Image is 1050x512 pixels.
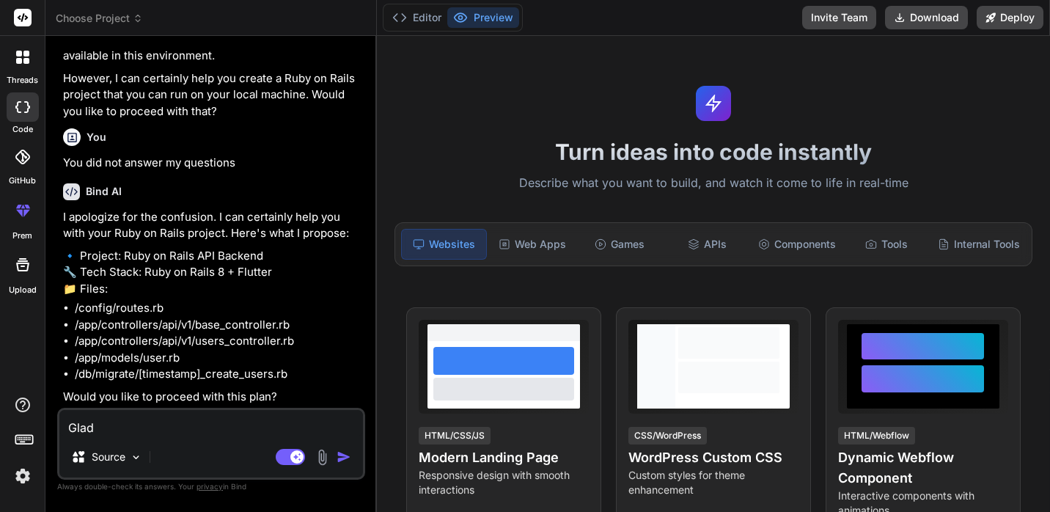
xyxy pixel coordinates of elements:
[386,7,447,28] button: Editor
[12,123,33,136] label: code
[75,333,362,350] li: /app/controllers/api/v1/users_controller.rb
[490,229,574,260] div: Web Apps
[75,300,362,317] li: /config/routes.rb
[63,389,362,406] p: Would you like to proceed with this plan?
[63,209,362,242] p: I apologize for the confusion. I can certainly help you with your Ruby on Rails project. Here's w...
[419,427,491,445] div: HTML/CSS/JS
[10,464,35,489] img: settings
[386,139,1041,165] h1: Turn ideas into code instantly
[59,410,363,436] textarea: Glad
[932,229,1026,260] div: Internal Tools
[75,366,362,383] li: /db/migrate/[timestamp]_create_users.rb
[92,450,125,464] p: Source
[63,248,362,298] p: 🔹 Project: Ruby on Rails API Backend 🔧 Tech Stack: Ruby on Rails 8 + Flutter 📁 Files:
[752,229,842,260] div: Components
[802,6,876,29] button: Invite Team
[885,6,968,29] button: Download
[7,74,38,87] label: threads
[63,155,362,172] p: You did not answer my questions
[628,447,798,468] h4: WordPress Custom CSS
[130,451,142,464] img: Pick Models
[447,7,519,28] button: Preview
[9,175,36,187] label: GitHub
[401,229,487,260] div: Websites
[75,350,362,367] li: /app/models/user.rb
[57,480,365,494] p: Always double-check its answers. Your in Bind
[628,468,798,497] p: Custom styles for theme enhancement
[337,450,351,464] img: icon
[12,230,32,242] label: prem
[9,284,37,296] label: Upload
[197,482,223,491] span: privacy
[838,427,915,445] div: HTML/Webflow
[845,229,929,260] div: Tools
[577,229,661,260] div: Games
[386,174,1041,193] p: Describe what you want to build, and watch it come to life in real-time
[628,427,707,445] div: CSS/WordPress
[63,70,362,120] p: However, I can certainly help you create a Ruby on Rails project that you can run on your local m...
[977,6,1043,29] button: Deploy
[665,229,749,260] div: APIs
[87,130,106,145] h6: You
[56,11,143,26] span: Choose Project
[419,468,589,497] p: Responsive design with smooth interactions
[75,317,362,334] li: /app/controllers/api/v1/base_controller.rb
[419,447,589,468] h4: Modern Landing Page
[86,184,122,199] h6: Bind AI
[314,449,331,466] img: attachment
[838,447,1008,489] h4: Dynamic Webflow Component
